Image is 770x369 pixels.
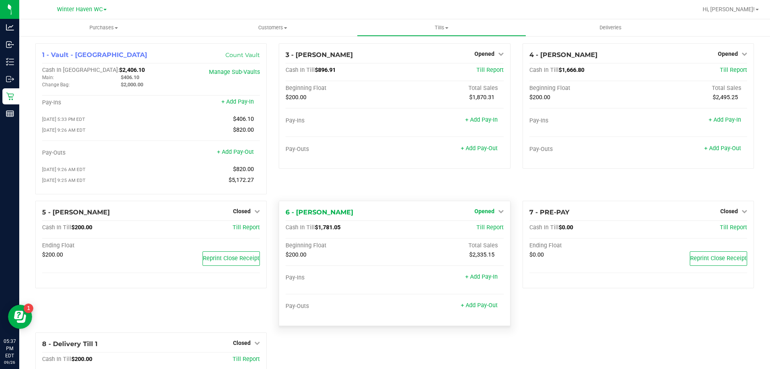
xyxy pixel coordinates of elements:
p: 05:37 PM EDT [4,338,16,359]
a: + Add Pay-Out [217,149,254,155]
span: $200.00 [286,94,306,101]
span: $200.00 [71,356,92,363]
span: [DATE] 9:26 AM EDT [42,127,85,133]
div: Beginning Float [286,242,395,249]
a: Till Report [720,224,747,231]
a: Count Vault [225,51,260,59]
span: Cash In Till [42,224,71,231]
span: $0.00 [559,224,573,231]
span: [DATE] 5:33 PM EDT [42,116,85,122]
span: $200.00 [71,224,92,231]
span: Tills [357,24,525,31]
span: $2,335.15 [469,251,494,258]
span: $5,172.27 [229,177,254,183]
span: $406.10 [121,74,139,80]
span: 5 - [PERSON_NAME] [42,208,110,216]
a: + Add Pay-In [709,116,741,123]
span: Closed [233,340,251,346]
span: Closed [720,208,738,214]
span: $200.00 [42,251,63,258]
span: Till Report [476,67,504,73]
span: Closed [233,208,251,214]
span: $0.00 [529,251,544,258]
div: Pay-Ins [286,117,395,124]
a: Till Report [476,224,504,231]
a: Purchases [19,19,188,36]
inline-svg: Retail [6,92,14,100]
span: Cash In [GEOGRAPHIC_DATA]: [42,67,119,73]
a: Till Report [233,356,260,363]
div: Ending Float [42,242,151,249]
div: Pay-Outs [42,149,151,157]
span: Cash In Till [529,67,559,73]
div: Pay-Ins [42,99,151,106]
span: Opened [474,51,494,57]
span: Hi, [PERSON_NAME]! [703,6,755,12]
iframe: Resource center unread badge [24,304,33,313]
div: Pay-Outs [286,303,395,310]
span: $896.91 [315,67,336,73]
inline-svg: Inbound [6,41,14,49]
span: $1,781.05 [315,224,340,231]
div: Pay-Ins [529,117,638,124]
span: Opened [718,51,738,57]
a: Manage Sub-Vaults [209,69,260,75]
inline-svg: Outbound [6,75,14,83]
span: 6 - [PERSON_NAME] [286,208,353,216]
span: 8 - Delivery Till 1 [42,340,97,348]
span: $200.00 [529,94,550,101]
span: Cash In Till [286,224,315,231]
span: Winter Haven WC [57,6,103,13]
span: $2,406.10 [119,67,145,73]
a: + Add Pay-In [221,98,254,105]
span: Reprint Close Receipt [203,255,259,262]
span: $200.00 [286,251,306,258]
span: Main: [42,75,54,80]
span: $1,666.80 [559,67,584,73]
div: Total Sales [638,85,747,92]
span: Cash In Till [42,356,71,363]
a: Customers [188,19,357,36]
span: [DATE] 9:25 AM EDT [42,177,85,183]
div: Total Sales [395,242,504,249]
span: $820.00 [233,166,254,173]
span: Cash In Till [529,224,559,231]
span: Purchases [19,24,188,31]
div: Pay-Ins [286,274,395,281]
span: [DATE] 9:26 AM EDT [42,167,85,172]
a: + Add Pay-In [465,116,498,123]
a: Tills [357,19,526,36]
inline-svg: Reports [6,110,14,118]
a: + Add Pay-In [465,273,498,280]
div: Pay-Outs [529,146,638,153]
span: Customers [188,24,357,31]
a: + Add Pay-Out [461,145,498,152]
span: 4 - [PERSON_NAME] [529,51,598,59]
a: Deliveries [526,19,695,36]
a: Till Report [233,224,260,231]
inline-svg: Analytics [6,23,14,31]
div: Ending Float [529,242,638,249]
span: $1,870.31 [469,94,494,101]
span: Deliveries [589,24,632,31]
a: Till Report [720,67,747,73]
span: $820.00 [233,126,254,133]
span: 7 - PRE-PAY [529,208,569,216]
a: + Add Pay-Out [704,145,741,152]
p: 09/26 [4,359,16,365]
span: 1 - Vault - [GEOGRAPHIC_DATA] [42,51,147,59]
span: 3 - [PERSON_NAME] [286,51,353,59]
span: Reprint Close Receipt [690,255,747,262]
button: Reprint Close Receipt [690,251,747,266]
a: + Add Pay-Out [461,302,498,309]
div: Pay-Outs [286,146,395,153]
span: $2,495.25 [713,94,738,101]
span: $2,000.00 [121,82,143,88]
span: Opened [474,208,494,214]
div: Beginning Float [529,85,638,92]
div: Beginning Float [286,85,395,92]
